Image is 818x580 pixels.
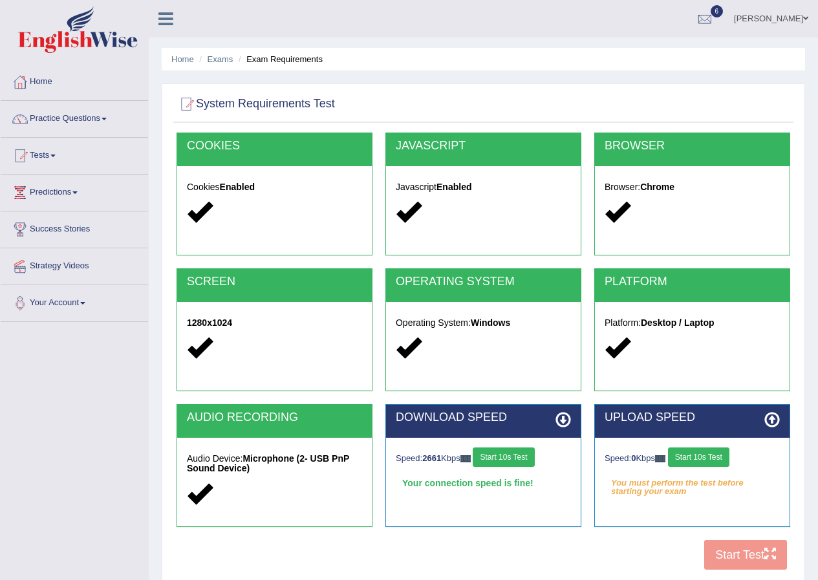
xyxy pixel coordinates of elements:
a: Exams [208,54,233,64]
h5: Browser: [605,182,780,192]
div: Your connection speed is fine! [396,473,571,493]
strong: Chrome [640,182,674,192]
div: Speed: Kbps [396,447,571,470]
h5: Operating System: [396,318,571,328]
h2: SCREEN [187,275,362,288]
span: 6 [711,5,724,17]
li: Exam Requirements [235,53,323,65]
h5: Javascript [396,182,571,192]
h2: OPERATING SYSTEM [396,275,571,288]
strong: Windows [471,317,510,328]
strong: 2661 [422,453,441,463]
h2: COOKIES [187,140,362,153]
div: Speed: Kbps [605,447,780,470]
img: ajax-loader-fb-connection.gif [655,455,665,462]
h2: System Requirements Test [177,94,335,114]
h2: BROWSER [605,140,780,153]
a: Your Account [1,285,148,317]
h2: DOWNLOAD SPEED [396,411,571,424]
button: Start 10s Test [473,447,534,467]
h2: UPLOAD SPEED [605,411,780,424]
strong: Desktop / Laptop [641,317,715,328]
img: ajax-loader-fb-connection.gif [460,455,471,462]
h2: AUDIO RECORDING [187,411,362,424]
strong: Enabled [220,182,255,192]
a: Home [1,64,148,96]
em: You must perform the test before starting your exam [605,473,780,493]
a: Home [171,54,194,64]
strong: 1280x1024 [187,317,232,328]
a: Strategy Videos [1,248,148,281]
h2: JAVASCRIPT [396,140,571,153]
a: Tests [1,138,148,170]
strong: Microphone (2- USB PnP Sound Device) [187,453,349,473]
h2: PLATFORM [605,275,780,288]
h5: Cookies [187,182,362,192]
button: Start 10s Test [668,447,729,467]
strong: Enabled [436,182,471,192]
strong: 0 [631,453,636,463]
a: Success Stories [1,211,148,244]
h5: Platform: [605,318,780,328]
a: Practice Questions [1,101,148,133]
h5: Audio Device: [187,454,362,474]
a: Predictions [1,175,148,207]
